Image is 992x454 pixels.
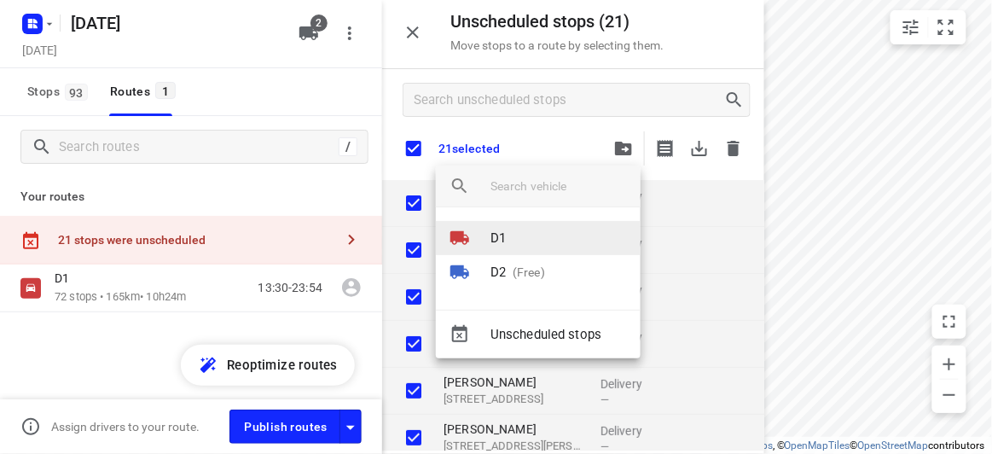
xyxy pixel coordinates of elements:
[490,173,627,199] input: search vehicle
[436,255,641,289] li: D2
[506,264,545,282] p: (Free)
[490,229,506,248] p: D1
[490,263,506,282] p: D2
[436,221,641,255] li: D1
[436,166,490,207] div: Search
